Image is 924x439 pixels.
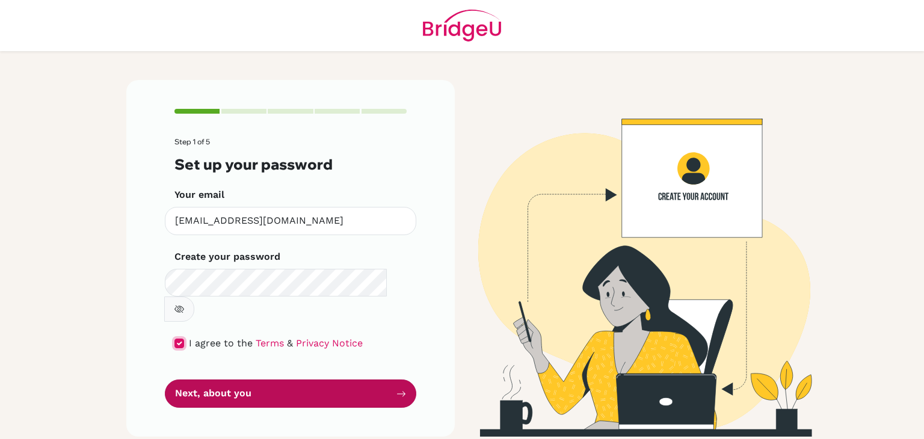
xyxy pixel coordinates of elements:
button: Next, about you [165,379,416,408]
input: Insert your email* [165,207,416,235]
span: I agree to the [189,337,253,349]
span: & [287,337,293,349]
label: Your email [174,188,224,202]
a: Privacy Notice [296,337,363,349]
label: Create your password [174,250,280,264]
h3: Set up your password [174,156,407,173]
a: Terms [256,337,284,349]
span: Step 1 of 5 [174,137,210,146]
